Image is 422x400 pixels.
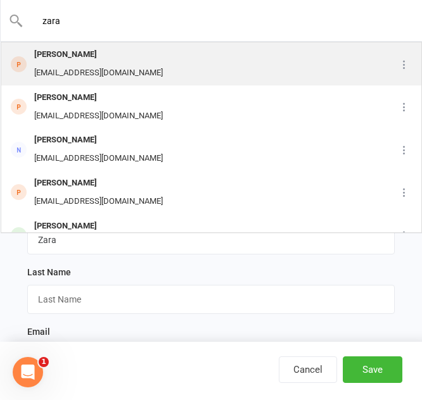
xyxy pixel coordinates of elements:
button: Cancel [279,356,337,383]
input: Search... [23,12,400,30]
div: [EMAIL_ADDRESS][DOMAIN_NAME] [30,64,167,82]
div: [PERSON_NAME] [30,174,167,192]
div: [PERSON_NAME] [30,89,167,107]
span: 1 [39,357,49,367]
div: [EMAIL_ADDRESS][DOMAIN_NAME] [30,192,167,211]
input: Last Name [27,285,395,314]
label: Email [27,325,50,339]
div: [PERSON_NAME] [30,131,167,149]
iframe: Intercom live chat [13,357,43,387]
button: Save [343,356,402,383]
div: [PERSON_NAME] [30,217,227,235]
input: First Name [27,225,395,254]
div: [EMAIL_ADDRESS][DOMAIN_NAME] [30,149,167,168]
div: [PERSON_NAME] [30,46,167,64]
div: [EMAIL_ADDRESS][DOMAIN_NAME] [30,107,167,125]
label: Last Name [27,265,71,279]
